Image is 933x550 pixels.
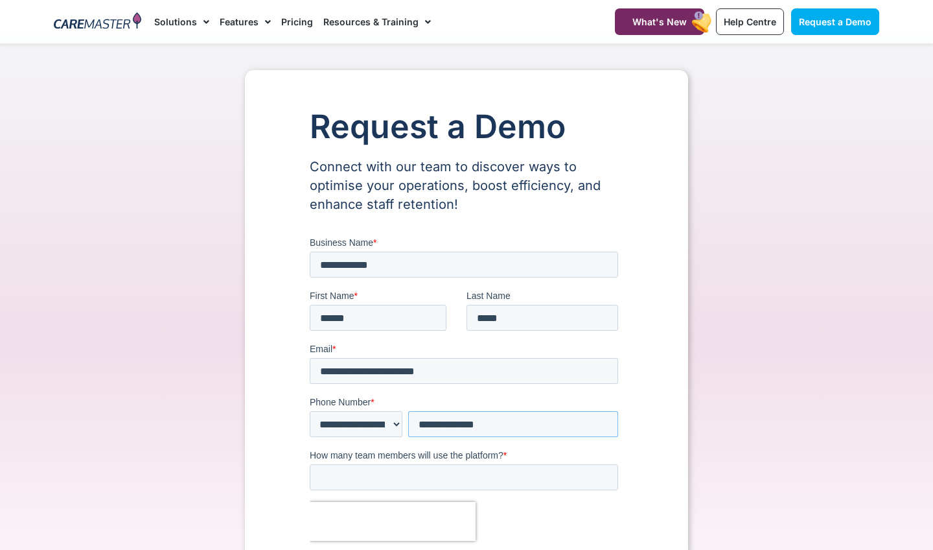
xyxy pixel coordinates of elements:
[54,12,141,32] img: CareMaster Logo
[632,16,687,27] span: What's New
[310,109,623,145] h1: Request a Demo
[615,8,704,35] a: What's New
[724,16,776,27] span: Help Centre
[310,158,623,214] p: Connect with our team to discover ways to optimise your operations, boost efficiency, and enhance...
[799,16,871,27] span: Request a Demo
[716,8,784,35] a: Help Centre
[791,8,879,35] a: Request a Demo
